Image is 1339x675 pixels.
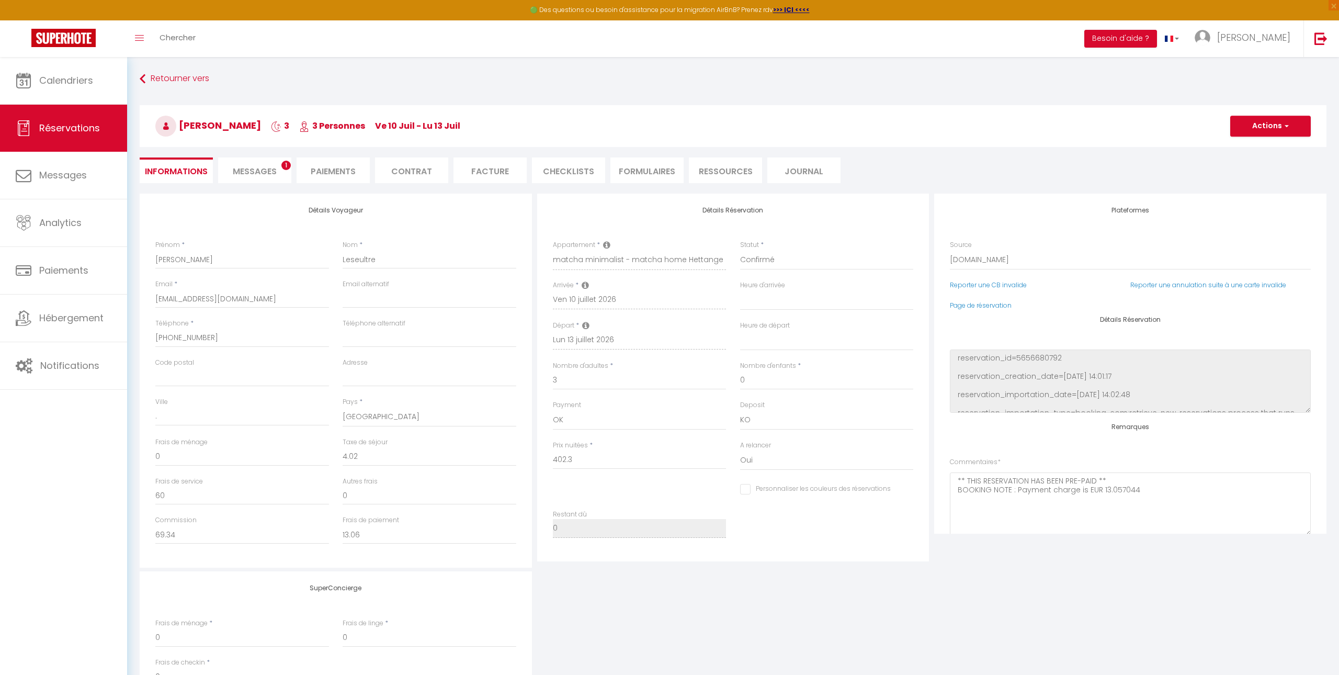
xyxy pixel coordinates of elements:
[375,120,460,132] span: ve 10 Juil - lu 13 Juil
[155,397,168,407] label: Ville
[1230,116,1311,137] button: Actions
[155,358,194,368] label: Code postal
[740,321,790,331] label: Heure de départ
[155,319,189,329] label: Téléphone
[155,477,203,487] label: Frais de service
[1187,20,1303,57] a: ... [PERSON_NAME]
[31,29,96,47] img: Super Booking
[689,157,762,183] li: Ressources
[740,280,785,290] label: Heure d'arrivée
[740,240,759,250] label: Statut
[773,5,810,14] a: >>> ICI <<<<
[343,358,368,368] label: Adresse
[155,515,197,525] label: Commission
[155,279,173,289] label: Email
[553,441,588,451] label: Prix nuitées
[343,319,405,329] label: Téléphone alternatif
[767,157,841,183] li: Journal
[950,301,1012,310] a: Page de réservation
[610,157,684,183] li: FORMULAIRES
[140,157,213,183] li: Informations
[950,457,1001,467] label: Commentaires
[155,584,516,592] h4: SuperConcierge
[155,437,208,447] label: Frais de ménage
[343,437,388,447] label: Taxe de séjour
[532,157,605,183] li: CHECKLISTS
[155,207,516,214] h4: Détails Voyageur
[553,510,587,520] label: Restant dû
[233,165,277,177] span: Messages
[160,32,196,43] span: Chercher
[343,279,389,289] label: Email alternatif
[152,20,203,57] a: Chercher
[343,477,378,487] label: Autres frais
[375,157,448,183] li: Contrat
[39,264,88,277] span: Paiements
[155,618,208,628] label: Frais de ménage
[553,321,574,331] label: Départ
[1217,31,1290,44] span: [PERSON_NAME]
[1084,30,1157,48] button: Besoin d'aide ?
[1314,32,1327,45] img: logout
[39,168,87,182] span: Messages
[553,240,595,250] label: Appartement
[1130,280,1286,289] a: Reporter une annulation suite à une carte invalide
[155,240,180,250] label: Prénom
[950,240,972,250] label: Source
[39,216,82,229] span: Analytics
[950,316,1311,323] h4: Détails Réservation
[553,361,608,371] label: Nombre d'adultes
[553,280,574,290] label: Arrivée
[271,120,289,132] span: 3
[343,240,358,250] label: Nom
[1195,30,1210,46] img: ...
[453,157,527,183] li: Facture
[950,207,1311,214] h4: Plateformes
[740,441,771,451] label: A relancer
[553,400,581,410] label: Payment
[553,207,914,214] h4: Détails Réservation
[39,121,100,134] span: Réservations
[299,120,365,132] span: 3 Personnes
[740,361,796,371] label: Nombre d'enfants
[140,70,1326,88] a: Retourner vers
[343,515,399,525] label: Frais de paiement
[40,359,99,372] span: Notifications
[281,161,291,170] span: 1
[343,397,358,407] label: Pays
[950,280,1027,289] a: Reporter une CB invalide
[155,658,205,668] label: Frais de checkin
[155,119,261,132] span: [PERSON_NAME]
[39,74,93,87] span: Calendriers
[950,423,1311,431] h4: Remarques
[39,311,104,324] span: Hébergement
[740,400,765,410] label: Deposit
[343,618,383,628] label: Frais de linge
[297,157,370,183] li: Paiements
